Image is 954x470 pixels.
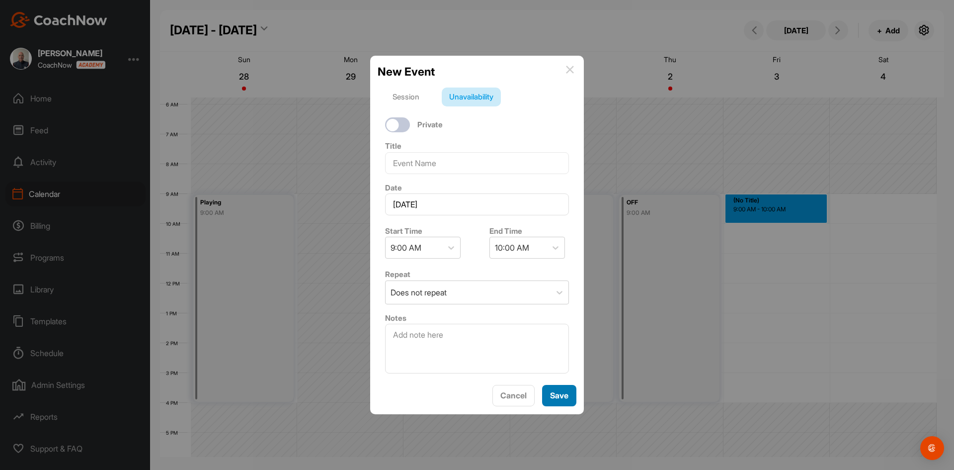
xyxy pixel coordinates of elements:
div: Session [385,88,427,106]
label: Date [385,183,402,192]
div: Open Intercom Messenger [920,436,944,460]
div: 10:00 AM [495,242,529,254]
h2: New Event [378,63,435,80]
div: Unavailability [442,88,501,106]
input: Event Name [385,152,569,174]
button: Save [542,385,576,406]
label: Private [417,119,443,131]
div: 9:00 AM [391,242,421,254]
button: Cancel [492,385,535,406]
label: End Time [489,226,522,236]
div: Does not repeat [391,286,447,298]
img: info [566,66,574,74]
label: Repeat [385,270,410,279]
label: Title [385,141,401,151]
input: Select Date [385,193,569,215]
label: Notes [385,313,406,323]
label: Start Time [385,226,422,236]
